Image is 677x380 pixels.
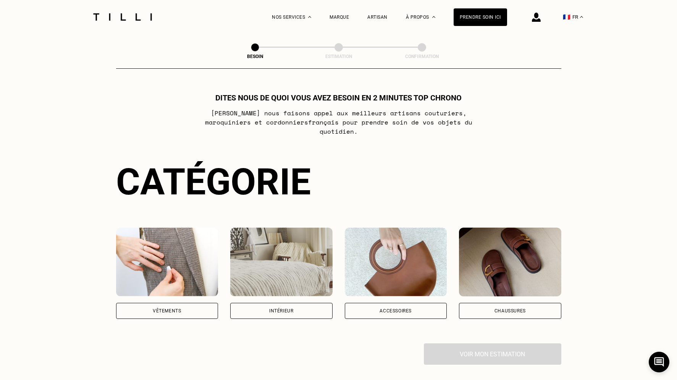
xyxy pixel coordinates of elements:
[580,16,583,18] img: menu déroulant
[563,13,570,21] span: 🇫🇷
[217,54,293,59] div: Besoin
[116,160,561,203] div: Catégorie
[308,16,311,18] img: Menu déroulant
[494,309,526,313] div: Chaussures
[90,13,155,21] img: Logo du service de couturière Tilli
[367,15,388,20] a: Artisan
[153,309,181,313] div: Vêtements
[187,108,490,136] p: [PERSON_NAME] nous faisons appel aux meilleurs artisans couturiers , maroquiniers et cordonniers ...
[330,15,349,20] a: Marque
[432,16,435,18] img: Menu déroulant à propos
[454,8,507,26] a: Prendre soin ici
[116,228,218,296] img: Vêtements
[230,228,333,296] img: Intérieur
[269,309,293,313] div: Intérieur
[215,93,462,102] h1: Dites nous de quoi vous avez besoin en 2 minutes top chrono
[301,54,377,59] div: Estimation
[384,54,460,59] div: Confirmation
[345,228,447,296] img: Accessoires
[532,13,541,22] img: icône connexion
[459,228,561,296] img: Chaussures
[380,309,412,313] div: Accessoires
